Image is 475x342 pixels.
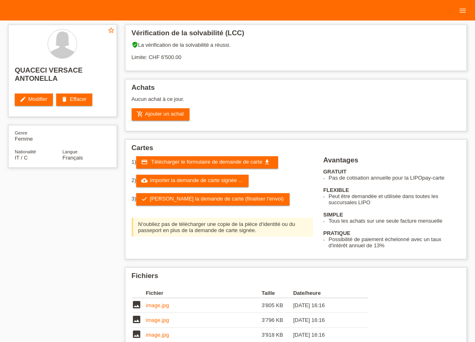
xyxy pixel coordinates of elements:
li: Tous les achats sur une seule facture mensuelle [329,218,460,224]
i: image [132,329,142,339]
span: Langue [62,149,78,154]
li: Possibilité de paiement échelonné avec un taux d'intérêt annuel de 13% [329,236,460,249]
a: menu [454,8,471,13]
i: edit [20,96,26,103]
i: credit_card [141,159,148,165]
a: check[PERSON_NAME] la demande de carte (finaliser l’envoi) [136,193,290,205]
th: Fichier [146,288,262,298]
div: 1) [132,156,313,169]
a: cloud_uploadImporter la demande de carte signée ... [136,175,249,187]
div: 2) [132,175,313,187]
i: verified_user [132,41,138,48]
b: PRATIQUE [323,230,350,236]
i: get_app [264,159,270,165]
div: N‘oubliez pas de télécharger une copie de la pièce d‘identité ou du passeport en plus de la deman... [132,218,313,237]
li: Peut être demandée et utilisée dans toutes les succursales LIPO [329,193,460,205]
span: Italie / C / 02.09.1972 [15,155,28,161]
a: credit_card Télécharger le formulaire de demande de carte get_app [136,156,278,169]
i: check [141,196,148,202]
td: [DATE] 16:16 [293,313,356,328]
td: 3'796 KB [262,313,293,328]
td: [DATE] 16:16 [293,298,356,313]
div: Femme [15,130,62,142]
h2: Achats [132,84,461,96]
div: La vérification de la solvabilité a réussi. Limite: CHF 6'500.00 [132,41,461,66]
a: star_border [107,27,115,35]
div: 3) [132,193,313,205]
h2: Fichiers [132,272,461,284]
th: Date/heure [293,288,356,298]
div: Aucun achat à ce jour. [132,96,461,108]
th: Taille [262,288,293,298]
i: delete [61,96,68,103]
span: Genre [15,130,27,135]
li: Pas de cotisation annuelle pour la LIPOpay-carte [329,175,460,181]
i: menu [459,7,467,15]
span: Français [62,155,83,161]
span: Nationalité [15,149,36,154]
a: add_shopping_cartAjouter un achat [132,108,190,121]
i: add_shopping_cart [137,111,143,117]
a: image.jpg [146,317,169,323]
i: image [132,300,142,310]
a: image.jpg [146,302,169,308]
a: image.jpg [146,332,169,338]
i: star_border [107,27,115,34]
h2: QUACECI VERSACE ANTONELLA [15,66,110,87]
a: editModifier [15,93,53,106]
b: FLEXIBLE [323,187,349,193]
h2: Avantages [323,156,460,169]
td: 3'805 KB [262,298,293,313]
h2: Vérification de la solvabilité (LCC) [132,29,461,41]
i: image [132,315,142,324]
a: deleteEffacer [56,93,92,106]
i: cloud_upload [141,177,148,184]
span: Télécharger le formulaire de demande de carte [151,159,262,165]
b: SIMPLE [323,212,343,218]
h2: Cartes [132,144,461,156]
b: GRATUIT [323,169,347,175]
